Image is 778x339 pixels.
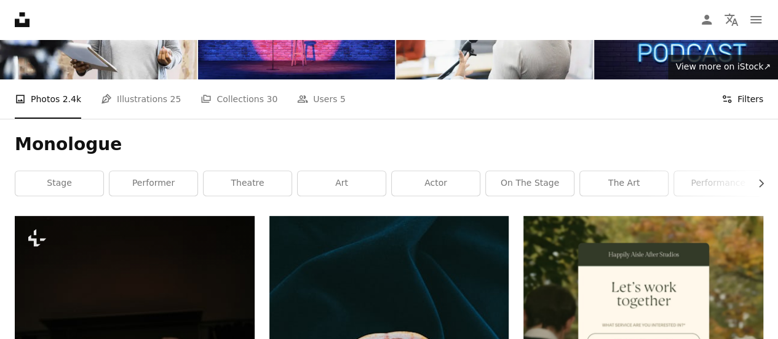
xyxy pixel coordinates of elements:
[266,92,277,106] span: 30
[580,171,668,196] a: the art
[719,7,744,32] button: Language
[694,7,719,32] a: Log in / Sign up
[170,92,181,106] span: 25
[15,171,103,196] a: stage
[744,7,768,32] button: Menu
[109,171,197,196] a: performer
[200,79,277,119] a: Collections 30
[668,55,778,79] a: View more on iStock↗
[101,79,181,119] a: Illustrations 25
[750,171,763,196] button: scroll list to the right
[675,62,771,71] span: View more on iStock ↗
[340,92,346,106] span: 5
[298,171,386,196] a: art
[15,12,30,27] a: Home — Unsplash
[486,171,574,196] a: on the stage
[674,171,762,196] a: performance
[204,171,292,196] a: theatre
[392,171,480,196] a: actor
[297,79,346,119] a: Users 5
[15,134,763,156] h1: Monologue
[721,79,763,119] button: Filters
